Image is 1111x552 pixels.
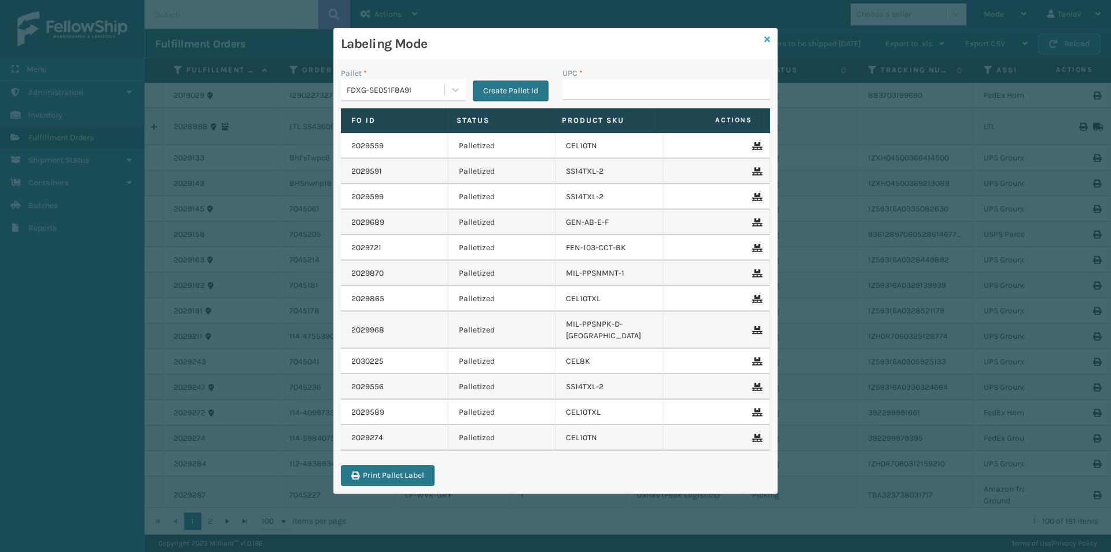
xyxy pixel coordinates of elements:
td: FEN-103-CCT-BK [555,235,663,261]
td: Palletized [448,425,556,451]
div: FDXG-SE051F8A9I [347,84,446,96]
td: MIL-PPSNMNT-1 [555,261,663,286]
td: Palletized [448,400,556,425]
label: Pallet [341,67,367,79]
td: Palletized [448,286,556,312]
i: Remove From Pallet [752,408,759,416]
td: SS14TXL-2 [555,374,663,400]
td: CEL10TXL [555,400,663,425]
i: Remove From Pallet [752,357,759,365]
h3: Labeling Mode [341,35,760,53]
td: Palletized [448,312,556,349]
a: 2029599 [351,191,384,203]
a: 2029721 [351,242,381,254]
a: 2030225 [351,356,384,367]
td: CEL8K [555,349,663,374]
a: 2029865 [351,293,384,305]
i: Remove From Pallet [752,326,759,334]
i: Remove From Pallet [752,193,759,201]
td: MIL-PPSNPK-D-[GEOGRAPHIC_DATA] [555,312,663,349]
label: Status [457,115,540,126]
label: Product SKU [562,115,646,126]
label: Fo Id [351,115,435,126]
td: Palletized [448,210,556,235]
a: 2029556 [351,381,384,393]
i: Remove From Pallet [752,167,759,176]
a: 2029689 [351,217,384,228]
a: 2029559 [351,140,384,152]
td: Palletized [448,349,556,374]
a: 2029589 [351,407,384,418]
td: GEN-AB-E-F [555,210,663,235]
td: Palletized [448,159,556,184]
i: Remove From Pallet [752,434,759,442]
a: 2029591 [351,166,382,177]
a: 2029968 [351,324,384,336]
i: Remove From Pallet [752,218,759,226]
i: Remove From Pallet [752,244,759,252]
td: SS14TXL-2 [555,159,663,184]
a: 2029870 [351,268,384,279]
i: Remove From Pallet [752,383,759,391]
td: CEL10TN [555,133,663,159]
button: Print Pallet Label [341,465,435,486]
td: Palletized [448,374,556,400]
label: UPC [562,67,583,79]
td: Palletized [448,133,556,159]
td: Palletized [448,184,556,210]
a: 2029274 [351,432,383,444]
td: CEL10TXL [555,286,663,312]
td: CEL10TN [555,425,663,451]
i: Remove From Pallet [752,295,759,303]
td: SS14TXL-2 [555,184,663,210]
td: Palletized [448,261,556,286]
button: Create Pallet Id [473,81,549,101]
td: Palletized [448,235,556,261]
span: Actions [660,111,759,130]
i: Remove From Pallet [752,142,759,150]
i: Remove From Pallet [752,269,759,277]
